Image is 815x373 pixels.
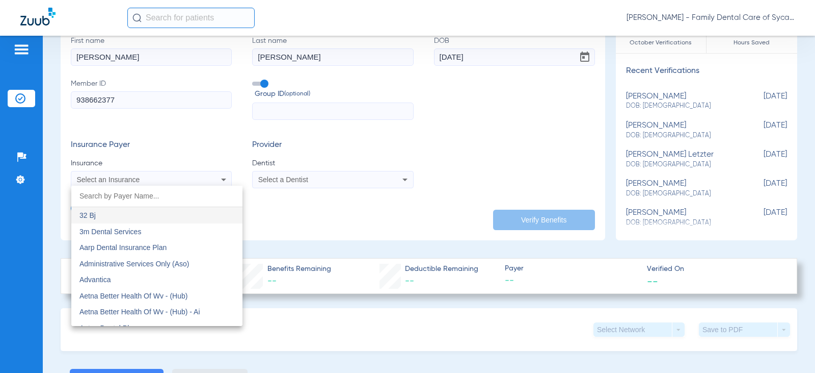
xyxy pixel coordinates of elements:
span: 32 Bj [79,211,96,219]
span: Aetna Dental Plans [79,324,141,332]
span: Administrative Services Only (Aso) [79,260,189,268]
span: Aetna Better Health Of Wv - (Hub) [79,292,187,300]
span: Advantica [79,276,111,284]
span: Aetna Better Health Of Wv - (Hub) - Ai [79,308,200,316]
span: 3m Dental Services [79,228,141,236]
input: dropdown search [71,186,242,207]
span: Aarp Dental Insurance Plan [79,243,167,252]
